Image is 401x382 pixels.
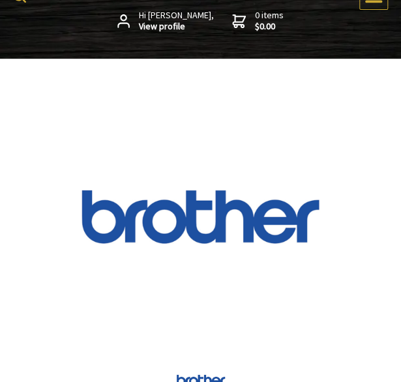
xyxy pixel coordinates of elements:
span: 0 items [255,9,284,33]
span: Hi [PERSON_NAME], [139,10,214,33]
strong: View profile [139,21,214,33]
a: Hi [PERSON_NAME],View profile [117,10,214,33]
a: 0 items$0.00 [232,10,284,33]
strong: $0.00 [255,21,284,33]
img: Brother TT7400 2080 Sheet Tower Paper Tray [79,95,322,338]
